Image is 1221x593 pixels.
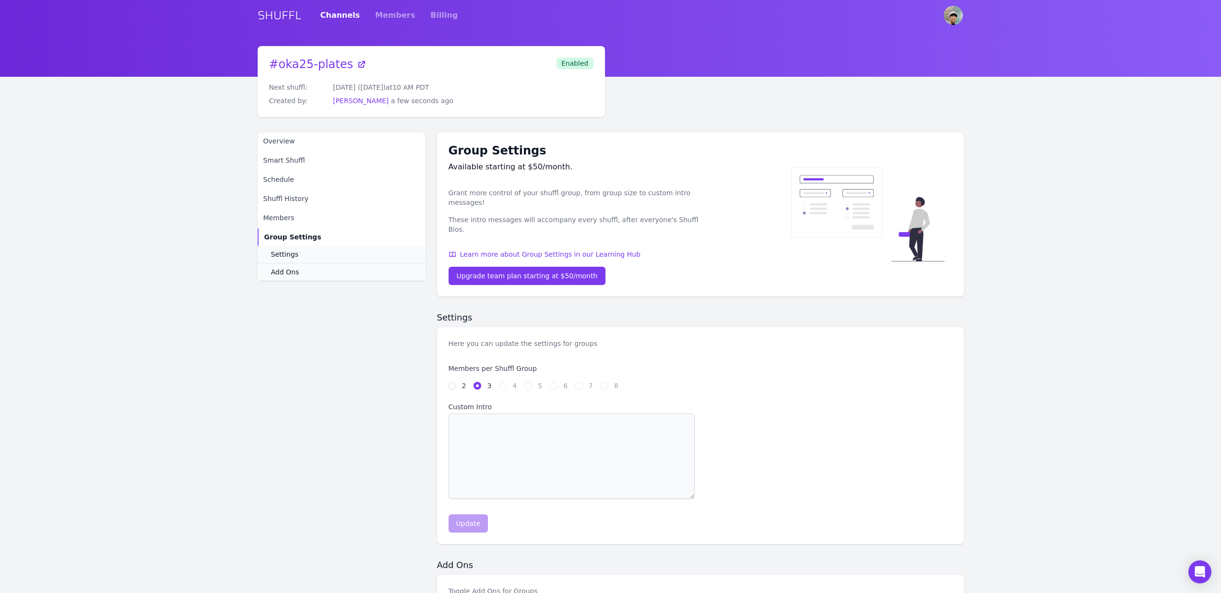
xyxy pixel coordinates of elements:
[460,249,640,259] span: Learn more about Group Settings in our Learning Hub
[271,267,299,277] span: Add Ons
[258,190,426,207] a: Shuffl History
[258,263,426,281] a: Add Ons
[557,58,593,69] span: Enabled
[258,171,426,188] a: Schedule
[1188,560,1211,583] div: Open Intercom Messenger
[269,96,325,106] dt: Created by:
[263,194,308,203] span: Shuffl History
[258,228,426,246] a: Group Settings
[263,175,294,184] span: Schedule
[943,5,964,26] button: User menu
[449,267,606,285] a: Upgrade team plan starting at $50/month
[264,232,321,242] span: Group Settings
[449,402,695,412] label: Custom Intro
[563,381,568,391] label: 6
[437,559,964,571] h2: Add Ons
[269,58,367,71] a: #oka25-plates
[258,209,426,226] a: Members
[449,364,695,373] legend: Members per Shuffl Group
[269,58,353,71] span: # oka25-plates
[258,132,426,150] a: Overview
[320,2,360,29] a: Channels
[589,381,593,391] label: 7
[512,381,517,391] label: 4
[449,514,488,533] button: Update
[391,97,453,105] span: a few seconds ago
[449,161,700,173] div: Available starting at $50/month.
[449,339,598,348] p: Here you can update the settings for groups
[258,8,301,23] a: SHUFFL
[449,188,700,207] p: Grant more control of your shuffl group, from group size to custom intro messages!
[487,381,491,391] label: 3
[538,381,542,391] label: 5
[269,83,325,92] dt: Next shuffl:
[462,381,466,391] label: 2
[258,152,426,169] a: Smart Shuffl
[944,6,963,25] img: Brian Lim
[449,215,700,234] p: These intro messages will accompany every shuffl, after everyone's Shuffl Bios.
[263,213,295,223] span: Members
[333,83,429,91] span: [DATE] ([DATE]) at 10 AM PDT
[375,2,415,29] a: Members
[457,271,598,281] div: Upgrade team plan starting at $50/month
[258,246,426,263] a: Settings
[449,249,700,259] a: Learn more about Group Settings in our Learning Hub
[333,97,389,105] a: [PERSON_NAME]
[258,132,426,281] nav: Sidebar
[430,2,458,29] a: Billing
[263,155,305,165] span: Smart Shuffl
[449,144,700,157] h1: Group Settings
[614,381,618,391] label: 8
[271,249,298,259] span: Settings
[263,136,295,146] span: Overview
[437,312,964,323] h2: Settings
